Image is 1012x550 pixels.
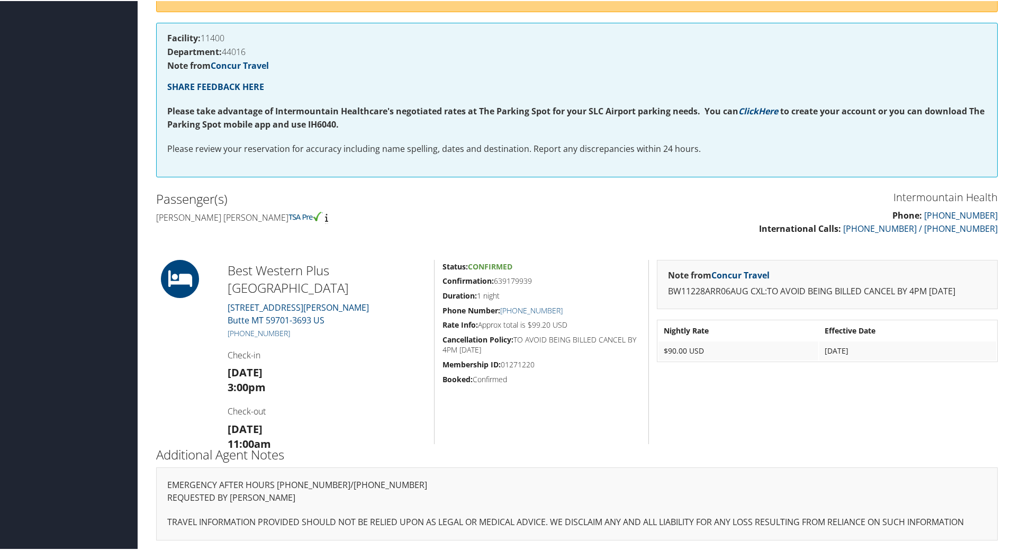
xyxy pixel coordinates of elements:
[442,290,477,300] strong: Duration:
[156,466,998,539] div: EMERGENCY AFTER HOURS [PHONE_NUMBER]/[PHONE_NUMBER]
[167,104,738,116] strong: Please take advantage of Intermountain Healthcare's negotiated rates at The Parking Spot for your...
[468,260,512,271] span: Confirmed
[442,333,640,354] h5: TO AVOID BEING BILLED CANCEL BY 4PM [DATE]
[167,31,201,43] strong: Facility:
[668,284,987,297] p: BW11228ARR06AUG CXL:TO AVOID BEING BILLED CANCEL BY 4PM [DATE]
[442,358,501,368] strong: Membership ID:
[843,222,998,233] a: [PHONE_NUMBER] / [PHONE_NUMBER]
[738,104,758,116] a: Click
[442,275,640,285] h5: 639179939
[442,333,513,344] strong: Cancellation Policy:
[167,59,269,70] strong: Note from
[442,304,500,314] strong: Phone Number:
[167,141,987,155] p: Please review your reservation for accuracy including name spelling, dates and destination. Repor...
[228,379,266,393] strong: 3:00pm
[924,209,998,220] a: [PHONE_NUMBER]
[658,340,818,359] td: $90.00 USD
[228,260,426,296] h2: Best Western Plus [GEOGRAPHIC_DATA]
[442,319,640,329] h5: Approx total is $99.20 USD
[156,189,569,207] h2: Passenger(s)
[500,304,563,314] a: [PHONE_NUMBER]
[228,327,290,337] a: [PHONE_NUMBER]
[442,260,468,271] strong: Status:
[819,320,996,339] th: Effective Date
[442,319,478,329] strong: Rate Info:
[711,268,770,280] a: Concur Travel
[442,290,640,300] h5: 1 night
[167,33,987,41] h4: 11400
[167,47,987,55] h4: 44016
[228,436,271,450] strong: 11:00am
[228,348,426,360] h4: Check-in
[658,320,818,339] th: Nightly Rate
[758,104,778,116] a: Here
[167,45,222,57] strong: Department:
[288,211,323,220] img: tsa-precheck.png
[668,268,770,280] strong: Note from
[892,209,922,220] strong: Phone:
[167,515,987,528] p: TRAVEL INFORMATION PROVIDED SHOULD NOT BE RELIED UPON AS LEGAL OR MEDICAL ADVICE. WE DISCLAIM ANY...
[228,364,263,378] strong: [DATE]
[442,275,494,285] strong: Confirmation:
[228,404,426,416] h4: Check-out
[156,445,998,463] h2: Additional Agent Notes
[442,373,473,383] strong: Booked:
[819,340,996,359] td: [DATE]
[211,59,269,70] a: Concur Travel
[759,222,841,233] strong: International Calls:
[228,421,263,435] strong: [DATE]
[442,358,640,369] h5: 01271220
[442,373,640,384] h5: Confirmed
[156,211,569,222] h4: [PERSON_NAME] [PERSON_NAME]
[585,189,998,204] h3: Intermountain Health
[228,301,369,325] a: [STREET_ADDRESS][PERSON_NAME]Butte MT 59701-3693 US
[167,490,987,504] p: REQUESTED BY [PERSON_NAME]
[167,80,264,92] a: SHARE FEEDBACK HERE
